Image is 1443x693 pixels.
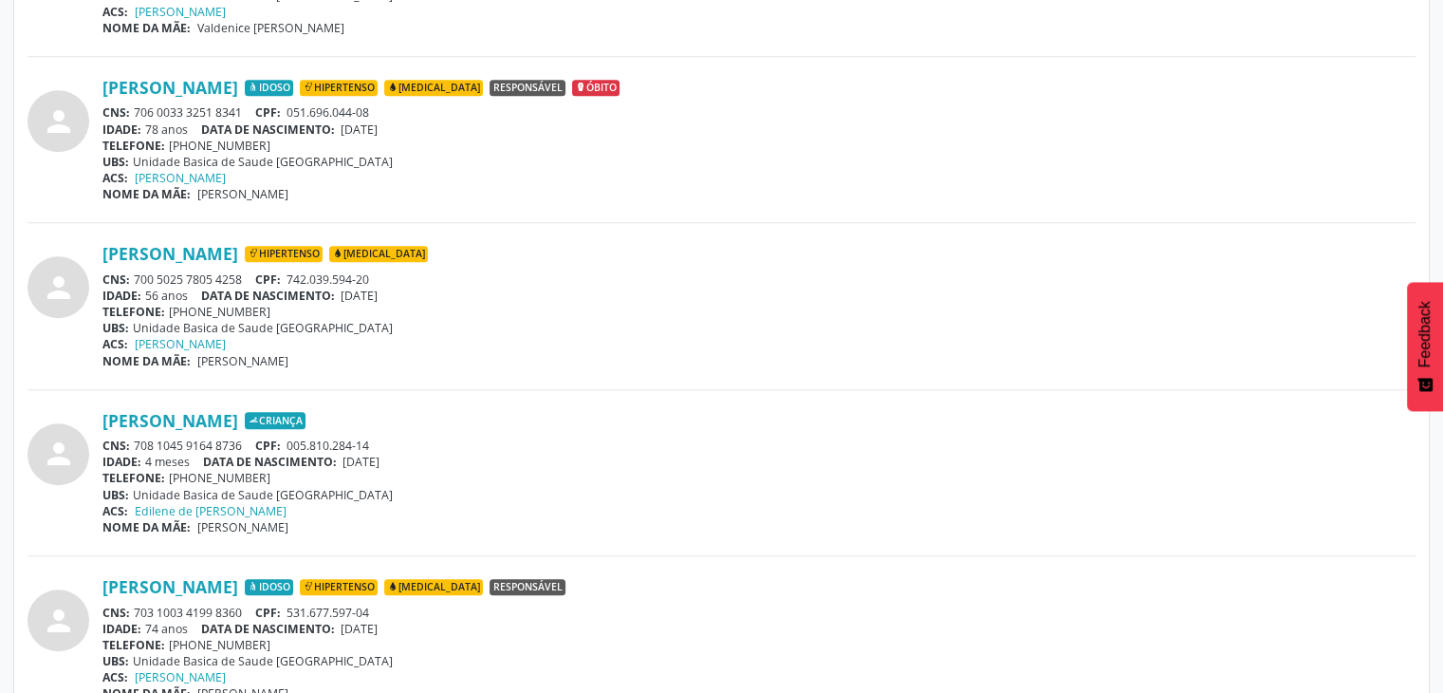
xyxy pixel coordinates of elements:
span: IDADE: [102,122,141,138]
span: UBS: [102,320,129,336]
div: 78 anos [102,122,1415,138]
span: ACS: [102,669,128,685]
span: CNS: [102,438,130,454]
span: NOME DA MÃE: [102,20,191,36]
a: [PERSON_NAME] [102,243,238,264]
span: NOME DA MÃE: [102,353,191,369]
span: 051.696.044-08 [287,104,369,121]
span: CPF: [255,272,281,288]
span: DATA DE NASCIMENTO: [201,288,335,304]
span: TELEFONE: [102,637,165,653]
span: TELEFONE: [102,470,165,486]
div: [PHONE_NUMBER] [102,304,1415,320]
span: ACS: [102,4,128,20]
div: [PHONE_NUMBER] [102,637,1415,653]
div: [PHONE_NUMBER] [102,138,1415,154]
div: [PHONE_NUMBER] [102,470,1415,486]
span: [DATE] [341,122,378,138]
span: 005.810.284-14 [287,438,369,454]
div: Unidade Basica de Saude [GEOGRAPHIC_DATA] [102,154,1415,170]
button: Feedback - Mostrar pesquisa [1407,282,1443,411]
span: UBS: [102,154,129,170]
div: Unidade Basica de Saude [GEOGRAPHIC_DATA] [102,487,1415,503]
span: Óbito [572,80,620,97]
a: [PERSON_NAME] [102,576,238,597]
i: person [42,104,76,139]
span: UBS: [102,653,129,669]
span: Criança [245,412,305,429]
span: CPF: [255,438,281,454]
span: 742.039.594-20 [287,272,369,288]
span: Idoso [245,579,293,596]
span: CPF: [255,104,281,121]
span: DATA DE NASCIMENTO: [201,621,335,637]
a: [PERSON_NAME] [102,77,238,98]
div: 700 5025 7805 4258 [102,272,1415,288]
div: Unidade Basica de Saude [GEOGRAPHIC_DATA] [102,320,1415,336]
span: ACS: [102,336,128,352]
span: UBS: [102,487,129,503]
span: Responsável [490,579,565,596]
span: [DATE] [341,621,378,637]
span: CNS: [102,605,130,621]
span: Hipertenso [300,579,378,596]
span: CNS: [102,272,130,288]
span: [DATE] [341,288,378,304]
span: DATA DE NASCIMENTO: [203,454,337,470]
span: ACS: [102,503,128,519]
span: Responsável [490,80,565,97]
span: DATA DE NASCIMENTO: [201,122,335,138]
span: CNS: [102,104,130,121]
span: IDADE: [102,621,141,637]
a: Edilene de [PERSON_NAME] [135,503,287,519]
div: 703 1003 4199 8360 [102,605,1415,621]
span: ACS: [102,170,128,186]
div: 706 0033 3251 8341 [102,104,1415,121]
i: person [42,271,76,305]
div: 708 1045 9164 8736 [102,438,1415,454]
span: IDADE: [102,288,141,304]
span: Idoso [245,80,293,97]
span: 531.677.597-04 [287,605,369,621]
span: [MEDICAL_DATA] [329,246,428,263]
a: [PERSON_NAME] [135,4,226,20]
span: [MEDICAL_DATA] [384,579,483,596]
span: Hipertenso [300,80,378,97]
span: IDADE: [102,454,141,470]
a: [PERSON_NAME] [135,669,226,685]
span: [PERSON_NAME] [197,353,288,369]
div: 74 anos [102,621,1415,637]
span: [PERSON_NAME] [197,186,288,202]
span: Feedback [1416,301,1434,367]
i: person [42,604,76,638]
span: NOME DA MÃE: [102,186,191,202]
i: person [42,437,76,471]
span: [PERSON_NAME] [197,519,288,535]
span: NOME DA MÃE: [102,519,191,535]
div: Unidade Basica de Saude [GEOGRAPHIC_DATA] [102,653,1415,669]
span: [MEDICAL_DATA] [384,80,483,97]
div: 4 meses [102,454,1415,470]
span: Valdenice [PERSON_NAME] [197,20,344,36]
div: 56 anos [102,288,1415,304]
a: [PERSON_NAME] [135,336,226,352]
span: TELEFONE: [102,304,165,320]
span: CPF: [255,605,281,621]
span: [DATE] [342,454,379,470]
a: [PERSON_NAME] [102,410,238,431]
a: [PERSON_NAME] [135,170,226,186]
span: Hipertenso [245,246,323,263]
span: TELEFONE: [102,138,165,154]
